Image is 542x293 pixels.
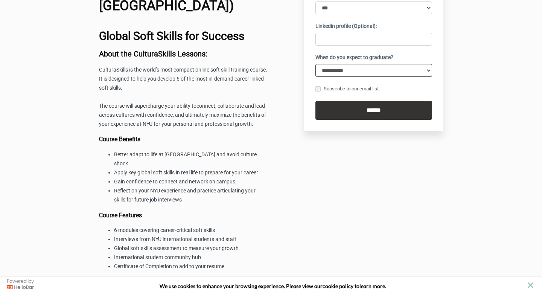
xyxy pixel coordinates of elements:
span: connect, collaborate and lead across cultures with confidence, and ultimately maximize the benefi... [99,103,266,127]
span: We use cookies to enhance your browsing experience. Please view our [160,283,323,289]
label: When do you expect to graduate? [315,53,393,62]
span: Better adapt to life at [GEOGRAPHIC_DATA] and avoid culture shock [114,151,257,166]
label: Subscribe to our email list. [315,85,380,93]
span: Interviews from NYU international students and staff [114,236,237,242]
b: Course Features [99,212,142,219]
b: Course Benefits [99,136,140,143]
span: Gain confidence to connect and network on campus [114,179,235,185]
a: cookie policy [323,283,353,289]
label: Linkedin profile (Optional): [315,22,377,31]
span: CulturaSkills is the world’s most compact online soft skill training course. It is designed to he... [99,67,267,91]
button: close [526,281,535,290]
b: Global Soft Skills for Success [99,29,244,43]
span: International student community hub [114,254,201,260]
span: 6 modules covering career-critical soft skills [114,227,215,233]
strong: to [355,283,359,289]
h3: About the CulturaSkills Lessons: [99,50,268,58]
span: Apply key global soft skills in real life to prepare for your career [114,169,258,175]
span: Global soft skills assessment to measure your growth [114,245,239,251]
span: Certificate of Completion to add to your resume [114,263,224,269]
input: Subscribe to our email list. [315,86,321,92]
span: The course will supercharge your ability to [99,103,196,109]
span: learn more. [359,283,386,289]
span: Reflect on your NYU experience and practice articulating your skills for future job interviews [114,188,256,203]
